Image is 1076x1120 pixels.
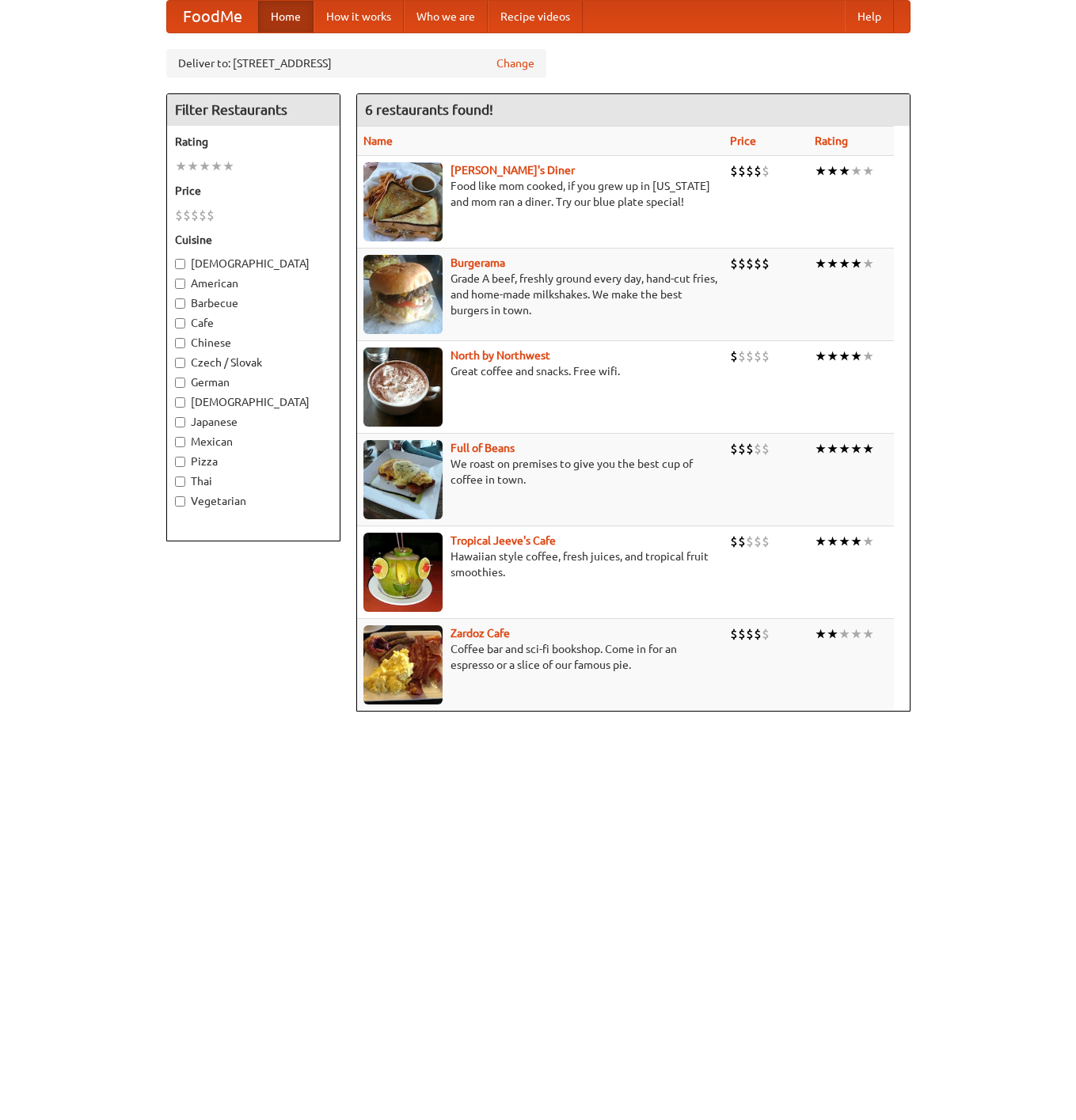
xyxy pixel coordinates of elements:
[175,207,183,224] li: $
[175,318,185,328] input: Cafe
[167,94,340,126] h4: Filter Restaurants
[862,162,874,180] li: ★
[175,457,185,467] input: Pizza
[815,533,827,550] li: ★
[862,347,874,365] li: ★
[730,255,738,272] li: $
[314,1,404,32] a: How it works
[738,347,746,365] li: $
[175,473,332,489] label: Thai
[175,256,332,271] label: [DEMOGRAPHIC_DATA]
[175,378,185,388] input: German
[365,102,493,117] ng-pluralize: 6 restaurants found!
[175,355,332,370] label: Czech / Slovak
[730,135,756,147] a: Price
[838,255,850,272] li: ★
[175,437,185,447] input: Mexican
[175,417,185,427] input: Japanese
[183,207,191,224] li: $
[746,440,754,457] li: $
[754,625,762,643] li: $
[363,135,393,147] a: Name
[738,533,746,550] li: $
[838,625,850,643] li: ★
[827,255,838,272] li: ★
[363,271,717,318] p: Grade A beef, freshly ground every day, hand-cut fries, and home-made milkshakes. We make the bes...
[363,549,717,580] p: Hawaiian style coffee, fresh juices, and tropical fruit smoothies.
[166,49,546,78] div: Deliver to: [STREET_ADDRESS]
[850,255,862,272] li: ★
[363,347,443,427] img: north.jpg
[175,476,185,487] input: Thai
[363,440,443,519] img: beans.jpg
[222,158,234,175] li: ★
[175,414,332,430] label: Japanese
[404,1,488,32] a: Who we are
[746,162,754,180] li: $
[738,440,746,457] li: $
[850,440,862,457] li: ★
[850,625,862,643] li: ★
[838,440,850,457] li: ★
[746,625,754,643] li: $
[827,533,838,550] li: ★
[738,255,746,272] li: $
[827,440,838,457] li: ★
[175,134,332,150] h5: Rating
[175,295,332,311] label: Barbecue
[175,275,332,291] label: American
[175,279,185,289] input: American
[850,533,862,550] li: ★
[862,440,874,457] li: ★
[451,442,515,454] a: Full of Beans
[363,162,443,241] img: sallys.jpg
[827,347,838,365] li: ★
[827,625,838,643] li: ★
[862,625,874,643] li: ★
[175,315,332,331] label: Cafe
[815,255,827,272] li: ★
[363,641,717,673] p: Coffee bar and sci-fi bookshop. Come in for an espresso or a slice of our famous pie.
[199,158,211,175] li: ★
[738,625,746,643] li: $
[754,440,762,457] li: $
[754,255,762,272] li: $
[451,349,550,362] a: North by Northwest
[754,162,762,180] li: $
[762,347,770,365] li: $
[862,533,874,550] li: ★
[730,347,738,365] li: $
[211,158,222,175] li: ★
[451,256,505,269] b: Burgerama
[258,1,314,32] a: Home
[175,454,332,469] label: Pizza
[191,207,199,224] li: $
[730,533,738,550] li: $
[175,232,332,248] h5: Cuisine
[827,162,838,180] li: ★
[845,1,894,32] a: Help
[175,374,332,390] label: German
[762,533,770,550] li: $
[746,347,754,365] li: $
[762,440,770,457] li: $
[838,347,850,365] li: ★
[738,162,746,180] li: $
[762,255,770,272] li: $
[730,625,738,643] li: $
[207,207,215,224] li: $
[850,162,862,180] li: ★
[815,440,827,457] li: ★
[451,627,510,640] b: Zardoz Cafe
[838,533,850,550] li: ★
[746,255,754,272] li: $
[199,207,207,224] li: $
[451,164,575,177] a: [PERSON_NAME]'s Diner
[815,135,848,147] a: Rating
[762,625,770,643] li: $
[488,1,583,32] a: Recipe videos
[175,338,185,348] input: Chinese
